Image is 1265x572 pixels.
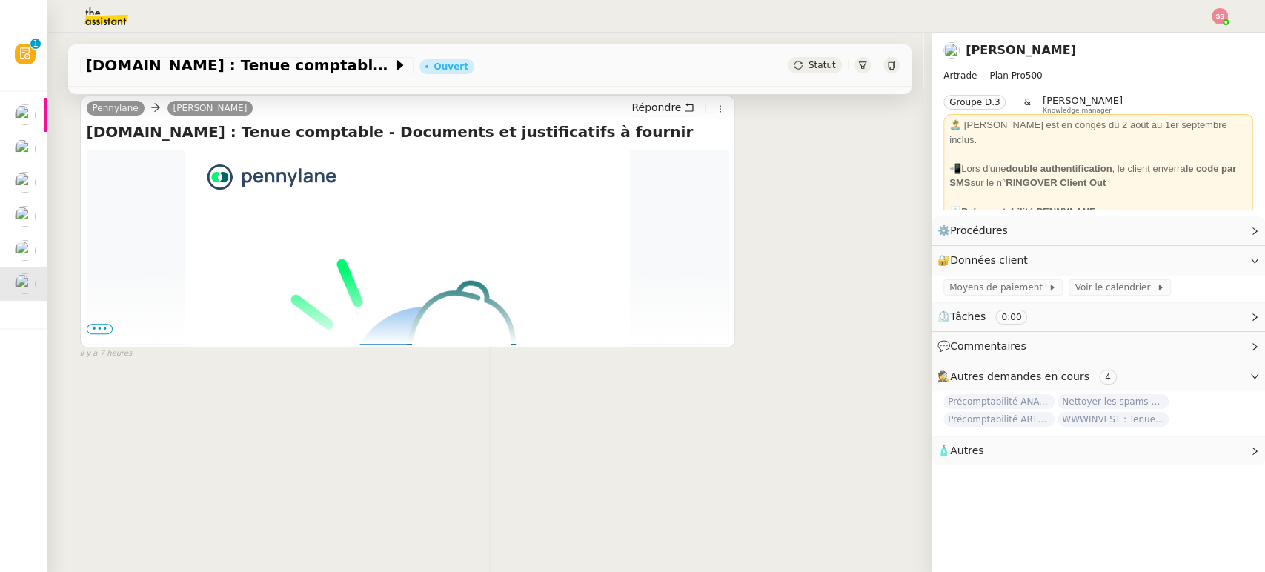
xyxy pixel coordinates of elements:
[989,70,1025,81] span: Plan Pro
[204,164,341,190] img: Pennylane logo
[1006,177,1106,188] strong: RINGOVER Client Out
[943,95,1006,110] nz-tag: Groupe D.3
[943,412,1055,427] span: Précomptabilité ARTRADE - septembre 2025
[932,246,1265,275] div: 🔐Données client
[937,370,1123,382] span: 🕵️
[950,225,1008,236] span: Procédures
[943,70,977,81] span: Artrade
[15,172,36,193] img: users%2FC9SBsJ0duuaSgpQFj5LgoEX8n0o2%2Favatar%2Fec9d51b8-9413-4189-adfb-7be4d8c96a3c
[950,445,983,456] span: Autres
[1043,95,1123,106] span: [PERSON_NAME]
[937,340,1032,352] span: 💬
[1058,412,1169,427] span: WWWINVEST : Tenue comptable - Documents et justificatifs à fournir
[949,204,1247,219] div: 🧾 :
[809,60,836,70] span: Statut
[86,58,393,73] span: [DOMAIN_NAME] : Tenue comptable - Documents et justificatifs à fournir
[932,362,1265,391] div: 🕵️Autres demandes en cours 4
[937,222,1015,239] span: ⚙️
[995,310,1027,325] nz-tag: 0:00
[15,139,36,159] img: users%2FC9SBsJ0duuaSgpQFj5LgoEX8n0o2%2Favatar%2Fec9d51b8-9413-4189-adfb-7be4d8c96a3c
[1043,95,1123,114] app-user-label: Knowledge manager
[949,162,1247,190] div: 📲Lors d'une , le client enverra sur le n°
[1058,394,1169,409] span: Nettoyer les spams des emails - octobre 2025
[966,43,1076,57] a: [PERSON_NAME]
[1043,107,1112,115] span: Knowledge manager
[87,324,113,334] span: •••
[15,240,36,261] img: users%2FCk7ZD5ubFNWivK6gJdIkoi2SB5d2%2Favatar%2F3f84dbb7-4157-4842-a987-fca65a8b7a9a
[949,280,1048,295] span: Moyens de paiement
[932,332,1265,361] div: 💬Commentaires
[937,445,983,456] span: 🧴
[167,102,253,115] a: [PERSON_NAME]
[434,62,468,71] div: Ouvert
[943,394,1055,409] span: Précomptabilité ANATHA + WWWINVEST - septembre 2025
[87,102,145,115] a: Pennylane
[937,252,1034,269] span: 🔐
[1075,280,1155,295] span: Voir le calendrier
[950,254,1028,266] span: Données client
[932,302,1265,331] div: ⏲️Tâches 0:00
[950,310,986,322] span: Tâches
[1099,370,1117,385] nz-tag: 4
[626,99,700,116] button: Répondre
[932,216,1265,245] div: ⚙️Procédures
[961,206,1095,217] strong: Précomptabilité PENNYLANE
[943,42,960,59] img: users%2FSoHiyPZ6lTh48rkksBJmVXB4Fxh1%2Favatar%2F784cdfc3-6442-45b8-8ed3-42f1cc9271a4
[33,39,39,52] p: 1
[15,273,36,294] img: users%2FSoHiyPZ6lTh48rkksBJmVXB4Fxh1%2Favatar%2F784cdfc3-6442-45b8-8ed3-42f1cc9271a4
[1212,8,1228,24] img: svg
[80,347,133,360] span: il y a 7 heures
[937,310,1040,322] span: ⏲️
[932,436,1265,465] div: 🧴Autres
[1006,163,1112,174] strong: double authentification
[631,100,681,115] span: Répondre
[15,104,36,125] img: users%2FAXgjBsdPtrYuxuZvIJjRexEdqnq2%2Favatar%2F1599931753966.jpeg
[87,122,729,142] h4: [DOMAIN_NAME] : Tenue comptable - Documents et justificatifs à fournir
[950,370,1089,382] span: Autres demandes en cours
[949,118,1247,147] div: 🏝️ [PERSON_NAME] est en congès du 2 août au 1er septembre inclus.
[30,39,41,49] nz-badge-sup: 1
[1026,70,1043,81] span: 500
[950,340,1026,352] span: Commentaires
[1023,95,1030,114] span: &
[15,206,36,227] img: users%2FSoHiyPZ6lTh48rkksBJmVXB4Fxh1%2Favatar%2F784cdfc3-6442-45b8-8ed3-42f1cc9271a4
